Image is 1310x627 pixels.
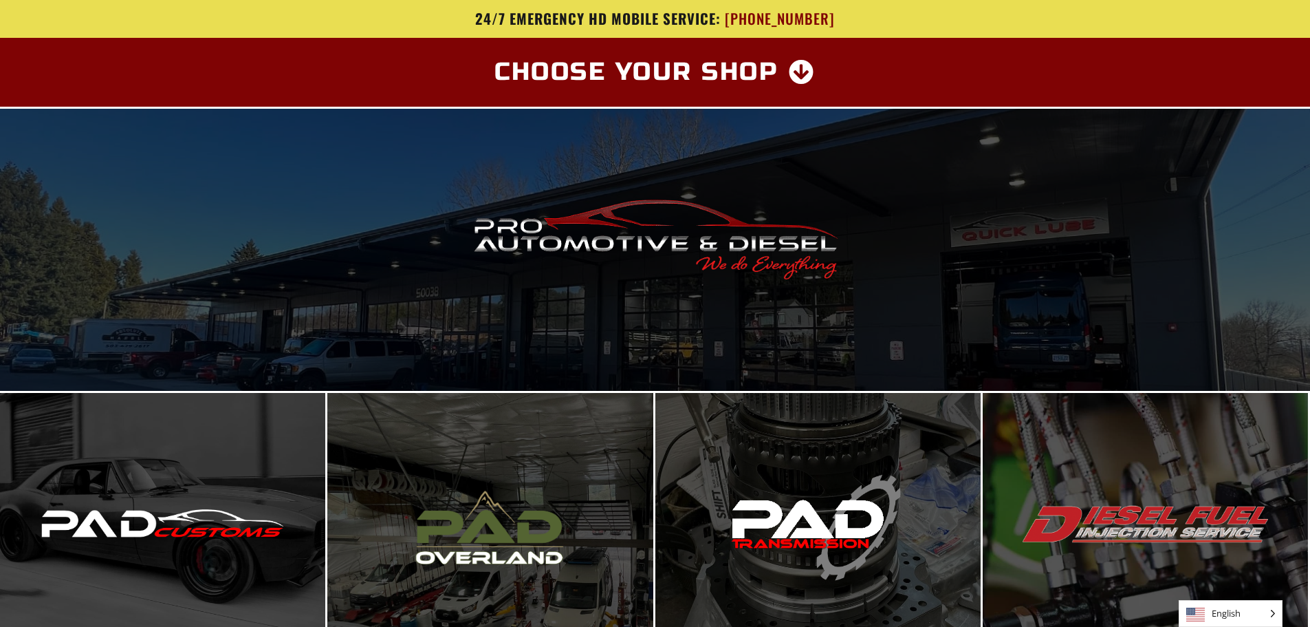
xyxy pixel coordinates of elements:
a: Choose Your Shop [478,52,832,93]
span: 24/7 Emergency HD Mobile Service: [475,8,721,29]
span: English [1179,601,1282,626]
aside: Language selected: English [1179,600,1282,627]
span: Choose Your Shop [494,60,778,85]
a: 24/7 Emergency HD Mobile Service: [PHONE_NUMBER] [253,10,1058,28]
span: [PHONE_NUMBER] [725,10,835,28]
